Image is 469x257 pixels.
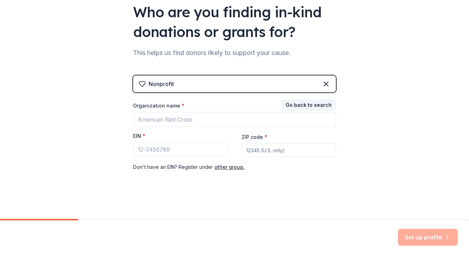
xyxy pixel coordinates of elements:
[133,2,336,42] div: Who are you finding in-kind donations or grants for?
[133,133,145,140] label: EIN
[242,143,336,157] input: 12345 (U.S. only)
[133,102,185,109] label: Organization name
[133,142,227,157] input: 12-3456789
[214,163,245,171] button: other group.
[133,47,336,59] div: This helps us find donors likely to support your cause.
[133,112,336,127] input: American Red Cross
[281,99,336,111] button: Go back to search
[242,134,267,141] label: ZIP code
[149,80,174,88] div: Nonprofit
[133,163,336,171] div: Don ' t have an EIN? Register under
